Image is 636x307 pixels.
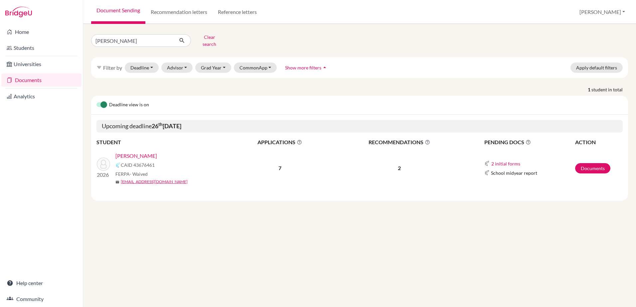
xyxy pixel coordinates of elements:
sup: th [158,122,163,127]
span: PENDING DOCS [484,138,574,146]
span: Deadline view is on [109,101,149,109]
a: Students [1,41,81,54]
button: 2 initial forms [491,160,521,167]
button: Show more filtersarrow_drop_up [279,62,334,73]
a: Universities [1,57,81,71]
a: [PERSON_NAME] [115,152,157,160]
span: mail [115,180,119,184]
button: Advisor [161,62,193,73]
span: Show more filters [285,65,321,70]
img: Bridge-U [5,7,32,17]
a: Analytics [1,90,81,103]
span: CAID 43676461 [121,161,155,168]
span: RECOMMENDATIONS [330,138,468,146]
button: [PERSON_NAME] [576,6,628,18]
span: student in total [591,86,628,93]
button: Grad Year [195,62,231,73]
span: FERPA [115,170,148,177]
span: School midyear report [491,169,537,176]
input: Find student by name... [91,34,174,47]
strong: 1 [588,86,591,93]
img: Sadasivan, Rohan [97,157,110,171]
h5: Upcoming deadline [96,120,623,133]
a: Documents [1,73,81,87]
button: CommonApp [234,62,277,73]
p: 2 [330,164,468,172]
img: Common App logo [484,161,490,166]
button: Clear search [191,32,228,49]
i: arrow_drop_up [321,64,328,71]
b: 7 [278,165,281,171]
span: - Waived [130,171,148,177]
i: filter_list [96,65,102,70]
button: Apply default filters [570,62,623,73]
img: Common App logo [115,162,121,168]
a: Help center [1,276,81,290]
p: 2026 [97,171,110,179]
b: 26 [DATE] [152,122,181,130]
span: Filter by [103,64,122,71]
th: ACTION [575,138,623,147]
button: Deadline [125,62,159,73]
a: Documents [575,163,610,173]
a: Home [1,25,81,39]
th: STUDENT [96,138,230,147]
img: Common App logo [484,170,490,175]
a: Community [1,292,81,306]
a: [EMAIL_ADDRESS][DOMAIN_NAME] [121,179,188,185]
span: APPLICATIONS [230,138,330,146]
